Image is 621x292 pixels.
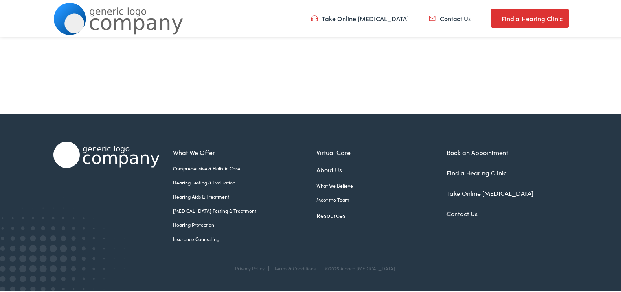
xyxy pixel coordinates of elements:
[173,164,316,171] a: Comprehensive & Holistic Care
[311,13,318,22] img: utility icon
[446,167,507,176] a: Find a Hearing Clinic
[316,164,413,173] a: About Us
[491,13,498,22] img: utility icon
[173,192,316,199] a: Hearing Aids & Treatment
[173,220,316,227] a: Hearing Protection
[491,8,569,27] a: Find a Hearing Clinic
[316,195,413,202] a: Meet the Team
[173,146,316,156] a: What We Offer
[173,206,316,213] a: [MEDICAL_DATA] Testing & Treatment
[429,13,471,22] a: Contact Us
[316,181,413,188] a: What We Believe
[446,147,508,155] a: Book an Appointment
[173,234,316,241] a: Insurance Counseling
[316,209,413,219] a: Resources
[235,264,265,270] a: Privacy Policy
[446,208,478,217] a: Contact Us
[53,141,160,167] img: Alpaca Audiology
[429,13,436,22] img: utility icon
[173,178,316,185] a: Hearing Testing & Evaluation
[274,264,316,270] a: Terms & Conditions
[321,265,395,270] div: ©2025 Alpaca [MEDICAL_DATA]
[316,146,413,156] a: Virtual Care
[446,188,533,196] a: Take Online [MEDICAL_DATA]
[311,13,409,22] a: Take Online [MEDICAL_DATA]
